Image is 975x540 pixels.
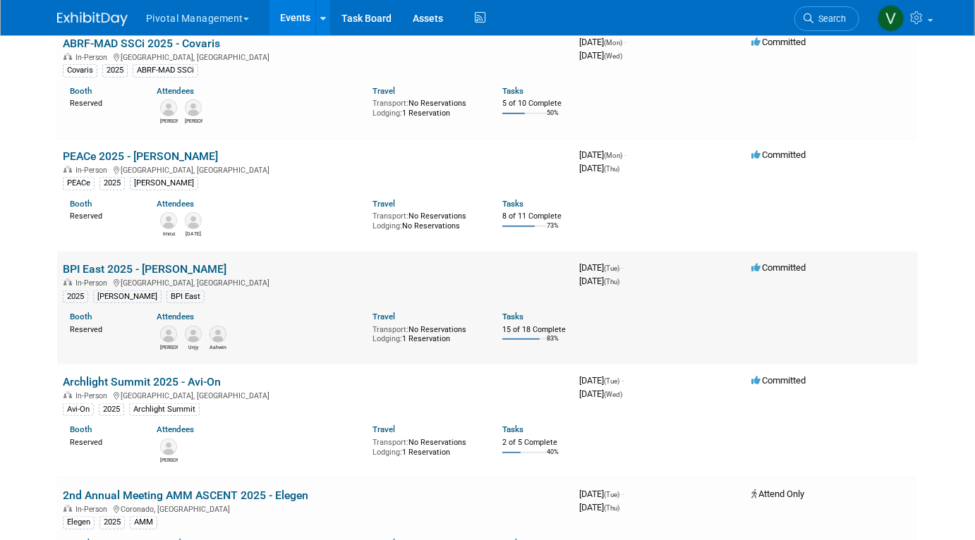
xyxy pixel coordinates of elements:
[160,343,178,351] div: Omar El-Ghouch
[70,96,135,109] div: Reserved
[70,322,135,335] div: Reserved
[624,149,626,160] span: -
[130,177,198,190] div: [PERSON_NAME]
[130,516,157,529] div: AMM
[604,377,619,385] span: (Tue)
[579,37,626,47] span: [DATE]
[373,86,395,96] a: Travel
[75,278,111,288] span: In-Person
[129,403,200,416] div: Archlight Summit
[63,276,568,288] div: [GEOGRAPHIC_DATA], [GEOGRAPHIC_DATA]
[604,52,622,60] span: (Wed)
[75,505,111,514] span: In-Person
[70,199,92,209] a: Booth
[63,391,72,398] img: In-Person Event
[70,435,135,448] div: Reserved
[373,322,481,344] div: No Reservations 1 Reservation
[63,164,568,175] div: [GEOGRAPHIC_DATA], [GEOGRAPHIC_DATA]
[63,53,72,60] img: In-Person Event
[579,502,619,513] span: [DATE]
[63,290,88,303] div: 2025
[502,99,568,109] div: 5 of 10 Complete
[373,211,408,221] span: Transport:
[160,455,178,464] div: Patrick James
[604,39,622,47] span: (Mon)
[99,403,124,416] div: 2025
[502,211,568,221] div: 8 of 11 Complete
[373,96,481,118] div: No Reservations 1 Reservation
[373,435,481,457] div: No Reservations 1 Reservation
[185,212,202,229] img: Raja Srinivas
[751,37,806,47] span: Committed
[133,64,198,77] div: ABRF-MAD SSCi
[751,489,804,499] span: Attend Only
[373,312,395,321] a: Travel
[579,262,624,273] span: [DATE]
[63,375,221,388] a: Archlight Summit 2025 - Avi-On
[579,375,624,386] span: [DATE]
[373,448,402,457] span: Lodging:
[878,5,904,32] img: Valerie Weld
[57,12,128,26] img: ExhibitDay
[70,86,92,96] a: Booth
[185,343,202,351] div: Unjy Park
[373,199,395,209] a: Travel
[373,99,408,108] span: Transport:
[547,448,559,467] td: 40%
[102,64,128,77] div: 2025
[604,278,619,286] span: (Thu)
[185,116,202,125] div: Sujash Chatterjee
[502,325,568,335] div: 15 of 18 Complete
[604,152,622,159] span: (Mon)
[93,290,162,303] div: [PERSON_NAME]
[373,221,402,231] span: Lodging:
[75,391,111,400] span: In-Person
[185,99,202,116] img: Sujash Chatterjee
[63,516,95,529] div: Elegen
[70,312,92,321] a: Booth
[794,6,859,31] a: Search
[185,229,202,238] div: Raja Srinivas
[157,424,194,434] a: Attendees
[373,334,402,343] span: Lodging:
[160,229,178,238] div: Imroz Ghangas
[63,403,94,416] div: Avi-On
[157,199,194,209] a: Attendees
[624,37,626,47] span: -
[373,438,408,447] span: Transport:
[604,504,619,512] span: (Thu)
[502,424,523,434] a: Tasks
[604,264,619,272] span: (Tue)
[579,276,619,286] span: [DATE]
[604,391,622,398] span: (Wed)
[63,489,308,502] a: 2nd Annual Meeting AMM ASCENT 2025 - Elegen
[579,163,619,173] span: [DATE]
[160,212,177,229] img: Imroz Ghangas
[160,116,178,125] div: Melissa Gabello
[373,325,408,334] span: Transport:
[99,516,125,529] div: 2025
[502,438,568,448] div: 2 of 5 Complete
[813,13,846,24] span: Search
[502,199,523,209] a: Tasks
[210,343,227,351] div: Ashwin Rajput
[70,209,135,221] div: Reserved
[160,99,177,116] img: Melissa Gabello
[373,424,395,434] a: Travel
[166,290,205,303] div: BPI East
[622,262,624,273] span: -
[70,424,92,434] a: Booth
[751,149,806,160] span: Committed
[63,166,72,173] img: In-Person Event
[373,209,481,231] div: No Reservations No Reservations
[99,177,125,190] div: 2025
[63,149,218,163] a: PEACe 2025 - [PERSON_NAME]
[157,86,194,96] a: Attendees
[210,326,226,343] img: Ashwin Rajput
[63,51,568,62] div: [GEOGRAPHIC_DATA], [GEOGRAPHIC_DATA]
[751,375,806,386] span: Committed
[185,326,202,343] img: Unjy Park
[502,312,523,321] a: Tasks
[160,326,177,343] img: Omar El-Ghouch
[63,503,568,514] div: Coronado, [GEOGRAPHIC_DATA]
